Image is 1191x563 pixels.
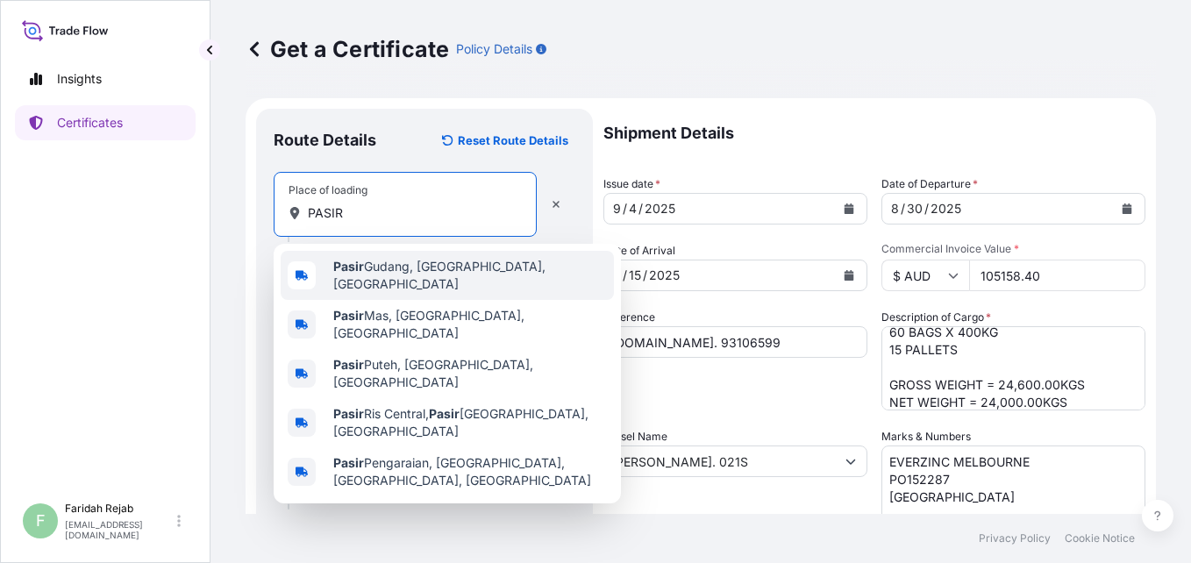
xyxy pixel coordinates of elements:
button: Show suggestions [835,445,867,477]
b: Pasir [333,308,364,323]
span: Date of Departure [881,175,978,193]
span: Puteh, [GEOGRAPHIC_DATA], [GEOGRAPHIC_DATA] [333,356,607,391]
input: Place of loading [308,204,515,222]
div: month, [611,198,623,219]
div: / [638,198,643,219]
span: Mas, [GEOGRAPHIC_DATA], [GEOGRAPHIC_DATA] [333,307,607,342]
b: Pasir [333,455,364,470]
p: [EMAIL_ADDRESS][DOMAIN_NAME] [65,519,174,540]
div: year, [929,198,963,219]
input: Enter amount [969,260,1145,291]
input: Type to search vessel name or IMO [604,445,835,477]
span: Gudang, [GEOGRAPHIC_DATA], [GEOGRAPHIC_DATA] [333,258,607,293]
label: Vessel Name [603,428,667,445]
div: month, [889,198,901,219]
button: Calendar [835,195,863,223]
p: Policy Details [456,40,532,58]
b: Pasir [333,406,364,421]
p: Shipment Details [603,109,1145,158]
div: / [623,265,627,286]
label: Description of Cargo [881,309,991,326]
div: day, [905,198,924,219]
b: Pasir [429,406,460,421]
div: year, [647,265,681,286]
span: Ris Central, [GEOGRAPHIC_DATA], [GEOGRAPHIC_DATA] [333,405,607,440]
span: Pengaraian, [GEOGRAPHIC_DATA], [GEOGRAPHIC_DATA], [GEOGRAPHIC_DATA] [333,454,607,489]
button: Calendar [1113,195,1141,223]
p: Faridah Rejab [65,502,174,516]
div: / [924,198,929,219]
button: Calendar [835,261,863,289]
p: Privacy Policy [979,531,1051,545]
div: Place of loading [289,183,367,197]
div: day, [627,265,643,286]
b: Pasir [333,259,364,274]
p: Cookie Notice [1065,531,1135,545]
div: Show suggestions [274,244,621,503]
div: / [901,198,905,219]
p: Get a Certificate [246,35,449,63]
span: F [36,512,46,530]
label: Marks & Numbers [881,428,971,445]
p: Reset Route Details [458,132,568,149]
p: Certificates [57,114,123,132]
div: / [643,265,647,286]
span: Commercial Invoice Value [881,242,1145,256]
div: / [623,198,627,219]
p: Route Details [274,130,376,151]
div: year, [643,198,677,219]
input: Enter booking reference [603,326,867,358]
label: Reference [603,309,655,326]
span: Issue date [603,175,660,193]
span: Date of Arrival [603,242,675,260]
p: Insights [57,70,102,88]
div: day, [627,198,638,219]
b: Pasir [333,357,364,372]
